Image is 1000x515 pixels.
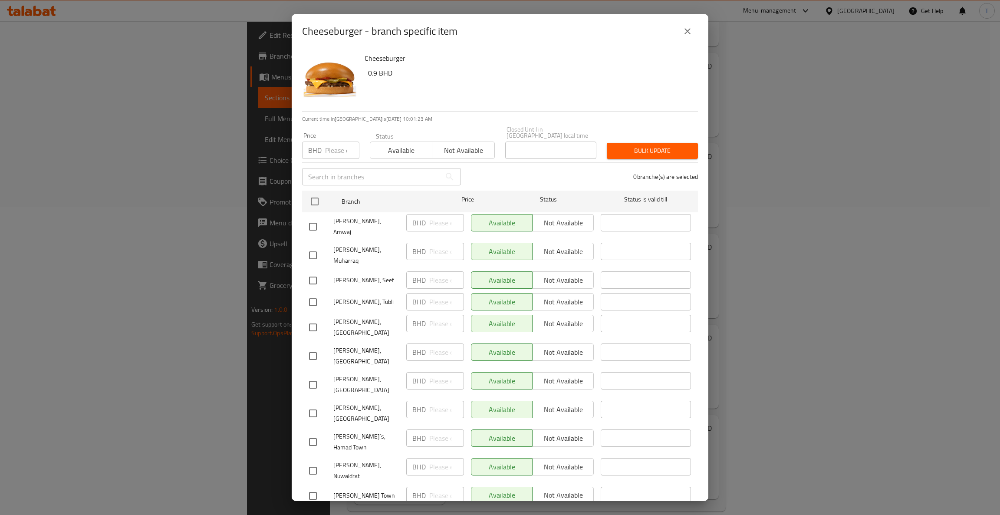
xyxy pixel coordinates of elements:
p: Current time in [GEOGRAPHIC_DATA] is [DATE] 10:01:23 AM [302,115,698,123]
span: [PERSON_NAME], [GEOGRAPHIC_DATA] [333,317,399,338]
span: [PERSON_NAME], [GEOGRAPHIC_DATA] [333,403,399,424]
input: Please enter price [429,243,464,260]
p: BHD [412,218,426,228]
button: Available [370,142,432,159]
input: Search in branches [302,168,441,185]
p: BHD [412,318,426,329]
input: Please enter price [429,293,464,310]
input: Please enter price [325,142,359,159]
h2: Cheeseburger - branch specific item [302,24,457,38]
span: Available [374,144,429,157]
p: BHD [308,145,322,155]
span: Not available [436,144,491,157]
h6: 0.9 BHD [368,67,691,79]
input: Please enter price [429,343,464,361]
span: [PERSON_NAME]`s, Hamad Town [333,431,399,453]
p: BHD [412,347,426,357]
img: Cheeseburger [302,52,358,108]
p: BHD [412,404,426,415]
span: [PERSON_NAME], Muharraq [333,244,399,266]
input: Please enter price [429,429,464,447]
span: Branch [342,196,432,207]
span: [PERSON_NAME], Nuwaidrat [333,460,399,482]
button: Bulk update [607,143,698,159]
p: BHD [412,297,426,307]
span: [PERSON_NAME], Amwaj [333,216,399,238]
p: BHD [412,246,426,257]
p: BHD [412,275,426,285]
h6: Cheeseburger [365,52,691,64]
p: BHD [412,376,426,386]
input: Please enter price [429,458,464,475]
input: Please enter price [429,372,464,390]
p: BHD [412,462,426,472]
p: BHD [412,490,426,501]
input: Please enter price [429,401,464,418]
input: Please enter price [429,315,464,332]
input: Please enter price [429,214,464,231]
p: BHD [412,433,426,443]
p: 0 branche(s) are selected [633,172,698,181]
span: [PERSON_NAME], Seef [333,275,399,286]
span: [PERSON_NAME], [GEOGRAPHIC_DATA] [333,345,399,367]
button: Not available [432,142,494,159]
span: Status [503,194,594,205]
span: [PERSON_NAME] Town [333,490,399,501]
span: [PERSON_NAME], Tubli [333,297,399,307]
span: Status is valid till [601,194,691,205]
button: close [677,21,698,42]
span: Bulk update [614,145,691,156]
input: Please enter price [429,487,464,504]
input: Please enter price [429,271,464,289]
span: [PERSON_NAME], [GEOGRAPHIC_DATA] [333,374,399,396]
span: Price [439,194,497,205]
